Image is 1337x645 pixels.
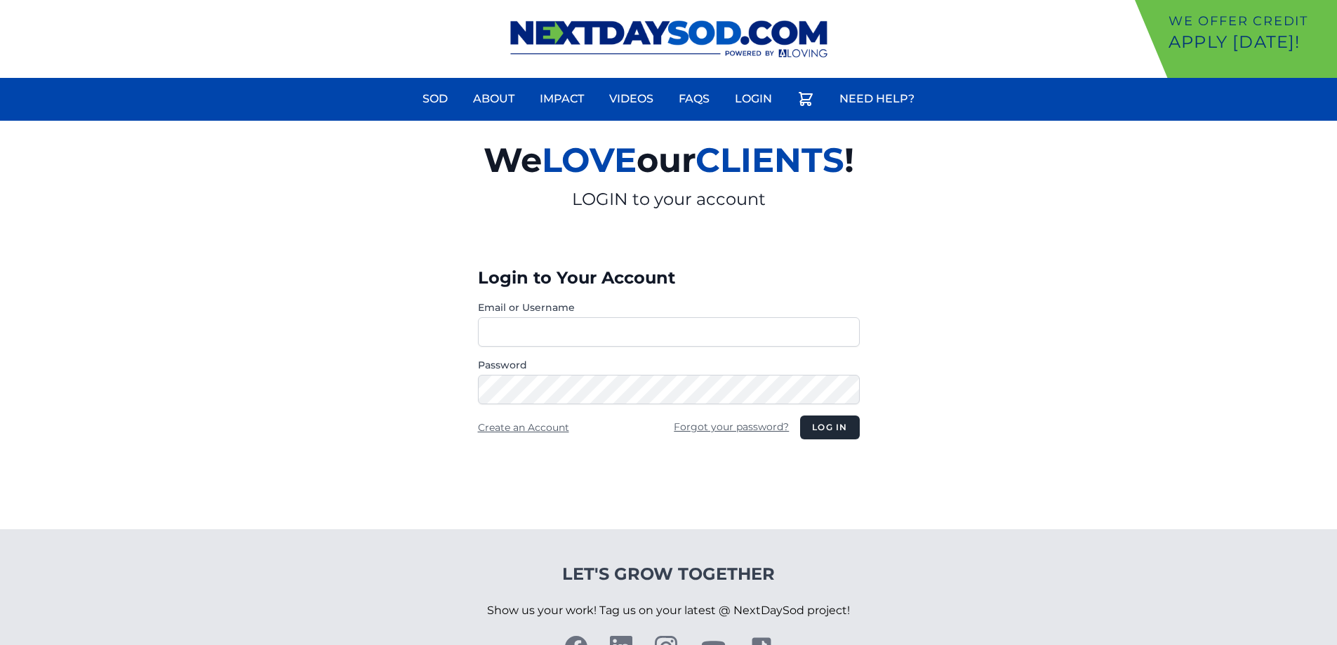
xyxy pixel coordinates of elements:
a: Need Help? [831,82,923,116]
a: Impact [531,82,592,116]
a: Create an Account [478,421,569,434]
a: FAQs [670,82,718,116]
a: Forgot your password? [674,420,789,433]
span: LOVE [542,140,637,180]
h3: Login to Your Account [478,267,860,289]
h4: Let's Grow Together [487,563,850,585]
a: Sod [414,82,456,116]
p: Apply [DATE]! [1169,31,1331,53]
span: CLIENTS [696,140,844,180]
p: Show us your work! Tag us on your latest @ NextDaySod project! [487,585,850,636]
a: Videos [601,82,662,116]
button: Log in [800,415,859,439]
a: Login [726,82,780,116]
label: Email or Username [478,300,860,314]
p: We offer Credit [1169,11,1331,31]
label: Password [478,358,860,372]
a: About [465,82,523,116]
p: LOGIN to your account [321,188,1017,211]
h2: We our ! [321,132,1017,188]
